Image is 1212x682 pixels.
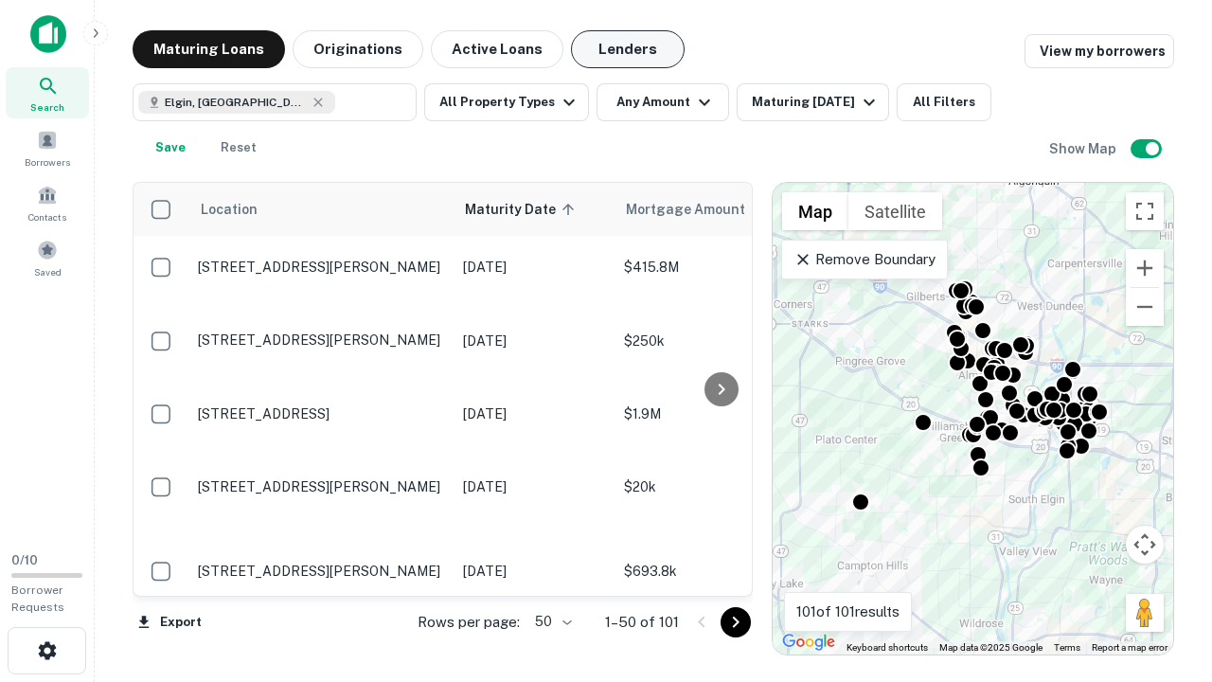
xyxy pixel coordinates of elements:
[1126,192,1164,230] button: Toggle fullscreen view
[793,248,935,271] p: Remove Boundary
[34,264,62,279] span: Saved
[6,67,89,118] a: Search
[624,476,813,497] p: $20k
[454,183,615,236] th: Maturity Date
[463,331,605,351] p: [DATE]
[777,630,840,655] img: Google
[737,83,889,121] button: Maturing [DATE]
[188,183,454,236] th: Location
[1126,249,1164,287] button: Zoom in
[6,122,89,173] a: Borrowers
[200,198,258,221] span: Location
[6,232,89,283] a: Saved
[773,183,1173,655] div: 0 0
[431,30,563,68] button: Active Loans
[527,608,575,636] div: 50
[198,405,444,422] p: [STREET_ADDRESS]
[752,91,881,114] div: Maturing [DATE]
[1117,530,1212,621] iframe: Chat Widget
[424,83,589,121] button: All Property Types
[1092,642,1167,653] a: Report a map error
[418,611,520,634] p: Rows per page:
[597,83,729,121] button: Any Amount
[1025,34,1174,68] a: View my borrowers
[198,478,444,495] p: [STREET_ADDRESS][PERSON_NAME]
[463,561,605,582] p: [DATE]
[293,30,423,68] button: Originations
[465,198,580,221] span: Maturity Date
[11,583,64,614] span: Borrower Requests
[624,561,813,582] p: $693.8k
[624,331,813,351] p: $250k
[626,198,770,221] span: Mortgage Amount
[11,553,38,567] span: 0 / 10
[30,99,64,115] span: Search
[463,257,605,278] p: [DATE]
[133,30,285,68] button: Maturing Loans
[1126,288,1164,326] button: Zoom out
[939,642,1043,653] span: Map data ©2025 Google
[847,641,928,655] button: Keyboard shortcuts
[463,404,605,424] p: [DATE]
[605,611,679,634] p: 1–50 of 101
[1049,138,1119,159] h6: Show Map
[30,15,66,53] img: capitalize-icon.png
[571,30,685,68] button: Lenders
[777,630,840,655] a: Open this area in Google Maps (opens a new window)
[463,476,605,497] p: [DATE]
[208,129,269,167] button: Reset
[140,129,201,167] button: Save your search to get updates of matches that match your search criteria.
[615,183,823,236] th: Mortgage Amount
[198,332,444,349] p: [STREET_ADDRESS][PERSON_NAME]
[198,563,444,580] p: [STREET_ADDRESS][PERSON_NAME]
[848,192,942,230] button: Show satellite imagery
[25,154,70,170] span: Borrowers
[28,209,66,224] span: Contacts
[721,607,751,637] button: Go to next page
[133,608,206,637] button: Export
[796,601,900,623] p: 101 of 101 results
[165,94,307,111] span: Elgin, [GEOGRAPHIC_DATA], [GEOGRAPHIC_DATA]
[782,192,848,230] button: Show street map
[6,177,89,228] a: Contacts
[624,257,813,278] p: $415.8M
[1126,526,1164,564] button: Map camera controls
[198,259,444,276] p: [STREET_ADDRESS][PERSON_NAME]
[624,404,813,424] p: $1.9M
[1054,642,1080,653] a: Terms (opens in new tab)
[897,83,991,121] button: All Filters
